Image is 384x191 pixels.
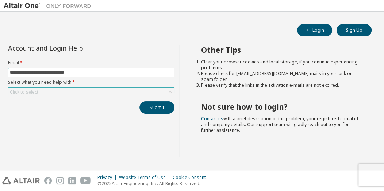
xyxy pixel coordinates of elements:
label: Email [8,60,174,66]
h2: Other Tips [201,45,358,55]
div: Cookie Consent [173,175,210,180]
img: linkedin.svg [68,177,76,184]
div: Website Terms of Use [119,175,173,180]
div: Account and Login Help [8,45,141,51]
div: Click to select [10,89,38,95]
button: Sign Up [337,24,372,36]
h2: Not sure how to login? [201,102,358,112]
img: Altair One [4,2,95,9]
li: Please verify that the links in the activation e-mails are not expired. [201,82,358,88]
a: Contact us [201,116,223,122]
div: Privacy [97,175,119,180]
label: Select what you need help with [8,79,174,85]
img: altair_logo.svg [2,177,40,184]
li: Clear your browser cookies and local storage, if you continue experiencing problems. [201,59,358,71]
img: youtube.svg [80,177,91,184]
span: with a brief description of the problem, your registered e-mail id and company details. Our suppo... [201,116,358,133]
li: Please check for [EMAIL_ADDRESS][DOMAIN_NAME] mails in your junk or spam folder. [201,71,358,82]
div: Click to select [8,88,174,97]
img: instagram.svg [56,177,64,184]
img: facebook.svg [44,177,52,184]
p: © 2025 Altair Engineering, Inc. All Rights Reserved. [97,180,210,187]
button: Login [297,24,332,36]
button: Submit [139,101,174,114]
